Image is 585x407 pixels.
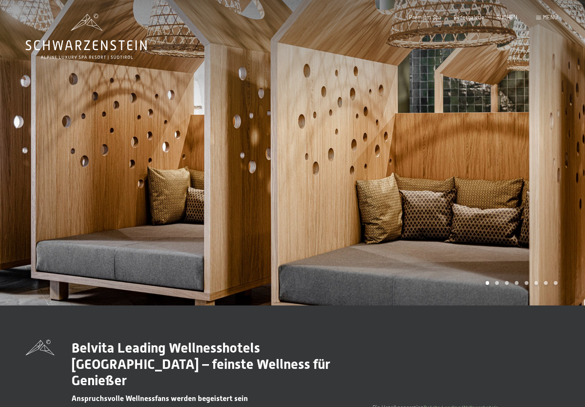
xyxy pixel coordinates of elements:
span: Anspruchsvolle Wellnessfans werden begeistert sein [72,394,248,403]
div: Carousel Page 7 [544,281,548,285]
div: Carousel Page 3 [505,281,509,285]
span: Belvita Leading Wellnesshotels [GEOGRAPHIC_DATA] – feinste Wellness für Genießer [72,340,330,389]
div: Carousel Page 4 [515,281,519,285]
div: Carousel Page 5 [525,281,528,285]
a: BUCHEN [496,14,517,21]
div: Carousel Pagination [483,281,558,285]
div: Carousel Page 6 [534,281,538,285]
div: Carousel Page 1 (Current Slide) [486,281,489,285]
span: Menü [543,14,558,21]
div: Carousel Page 2 [495,281,499,285]
a: Bildergalerie [454,14,484,21]
a: Premium Spa [409,14,442,21]
div: Carousel Page 8 [554,281,558,285]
